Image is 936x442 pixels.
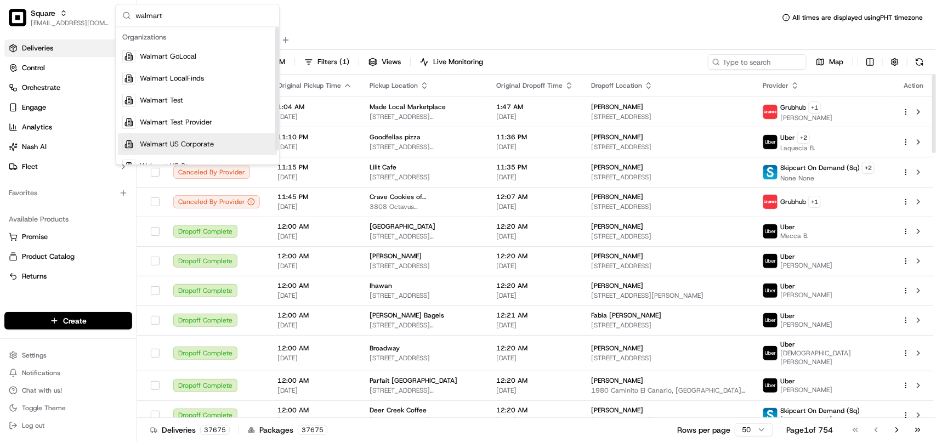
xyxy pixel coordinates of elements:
[4,383,132,398] button: Chat with us!
[780,406,860,415] span: Skipcart On Demand (Sq)
[370,252,422,260] span: [PERSON_NAME]
[591,202,745,211] span: [STREET_ADDRESS]
[150,424,230,435] div: Deliveries
[902,81,925,90] div: Action
[763,313,778,327] img: uber-new-logo.jpeg
[4,312,132,330] button: Create
[496,252,574,260] span: 12:20 AM
[9,9,26,26] img: Square
[370,202,479,211] span: 3808 Octavus [GEOGRAPHIC_DATA], [GEOGRAPHIC_DATA]
[591,311,661,320] span: Fabia [PERSON_NAME]
[496,376,574,385] span: 12:20 AM
[780,415,860,424] span: [PERSON_NAME]
[780,386,832,394] span: [PERSON_NAME]
[277,354,352,362] span: [DATE]
[22,386,62,395] span: Chat with us!
[11,11,33,33] img: Nash
[808,196,821,208] button: +1
[415,54,488,70] button: Live Monitoring
[591,321,745,330] span: [STREET_ADDRESS]
[29,71,197,82] input: Got a question? Start typing here...
[708,54,807,70] input: Type to search
[22,43,53,53] span: Deliveries
[370,291,479,300] span: [STREET_ADDRESS]
[496,232,574,241] span: [DATE]
[22,369,60,377] span: Notifications
[780,320,832,329] span: [PERSON_NAME]
[591,112,745,121] span: [STREET_ADDRESS]
[277,222,352,231] span: 12:00 AM
[496,173,574,182] span: [DATE]
[118,30,277,46] div: Organizations
[780,311,795,320] span: Uber
[22,351,47,360] span: Settings
[4,228,132,246] button: Promise
[22,159,84,170] span: Knowledge Base
[780,163,860,172] span: Skipcart On Demand (Sq)
[763,81,788,90] span: Provider
[370,112,479,121] span: [STREET_ADDRESS][PERSON_NAME]
[591,133,643,141] span: [PERSON_NAME]
[11,160,20,169] div: 📗
[496,81,563,90] span: Original Dropoff Time
[677,424,730,435] p: Rows per page
[591,81,642,90] span: Dropoff Location
[277,103,352,111] span: 1:04 AM
[173,195,260,208] div: Canceled By Provider
[31,19,109,27] button: [EMAIL_ADDRESS][DOMAIN_NAME]
[780,197,806,206] span: Grubhub
[780,133,795,142] span: Uber
[277,163,352,172] span: 11:15 PM
[299,54,354,70] button: Filters(1)
[140,74,204,84] span: Walmart LocalFinds
[370,232,479,241] span: [STREET_ADDRESS][PERSON_NAME]
[135,5,273,27] input: Search...
[298,425,327,435] div: 37675
[140,118,212,128] span: Walmart Test Provider
[496,163,574,172] span: 11:35 PM
[4,4,114,31] button: SquareSquare[EMAIL_ADDRESS][DOMAIN_NAME]
[808,101,821,114] button: +1
[370,143,479,151] span: [STREET_ADDRESS][PERSON_NAME]
[496,311,574,320] span: 12:21 AM
[277,281,352,290] span: 12:00 AM
[591,291,745,300] span: [STREET_ADDRESS][PERSON_NAME]
[797,132,810,144] button: +2
[591,252,643,260] span: [PERSON_NAME]
[591,163,643,172] span: [PERSON_NAME]
[780,231,809,240] span: Mecca B.
[31,8,55,19] span: Square
[11,105,31,124] img: 1736555255976-a54dd68f-1ca7-489b-9aae-adbdc363a1c4
[370,222,435,231] span: [GEOGRAPHIC_DATA]
[591,344,643,353] span: [PERSON_NAME]
[496,281,574,290] span: 12:20 AM
[4,400,132,416] button: Toggle Theme
[370,376,457,385] span: Parfait [GEOGRAPHIC_DATA]
[496,386,574,395] span: [DATE]
[591,354,745,362] span: [STREET_ADDRESS]
[9,232,128,242] a: Promise
[77,185,133,194] a: Powered byPylon
[277,262,352,270] span: [DATE]
[763,284,778,298] img: uber-new-logo.jpeg
[763,135,778,149] img: uber-new-logo.jpeg
[382,57,401,67] span: Views
[811,54,848,70] button: Map
[116,27,279,165] div: Suggestions
[277,416,352,424] span: [DATE]
[11,44,200,61] p: Welcome 👋
[496,133,574,141] span: 11:36 PM
[370,354,479,362] span: [STREET_ADDRESS]
[248,424,327,435] div: Packages
[786,424,833,435] div: Page 1 of 754
[591,281,643,290] span: [PERSON_NAME]
[277,376,352,385] span: 12:00 AM
[496,103,574,111] span: 1:47 AM
[4,365,132,381] button: Notifications
[862,162,875,174] button: +2
[277,252,352,260] span: 12:00 AM
[591,232,745,241] span: [STREET_ADDRESS]
[109,186,133,194] span: Pylon
[4,79,132,97] button: Orchestrate
[140,96,183,106] span: Walmart Test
